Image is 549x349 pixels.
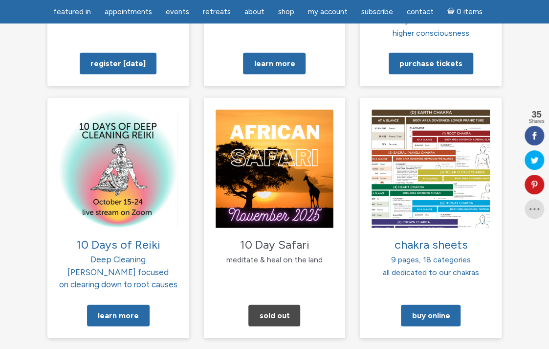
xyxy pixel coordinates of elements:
a: Contact [401,2,439,22]
span: Retreats [203,7,231,16]
span: 10 Days of Reiki [76,237,160,252]
span: Shop [278,7,294,16]
span: 9 pages, 18 categories [391,255,471,264]
a: Learn more [243,53,306,74]
a: Buy Online [401,305,461,326]
a: Retreats [197,2,237,22]
span: chakra sheets [394,237,467,252]
a: Events [160,2,195,22]
a: Shop [272,2,300,22]
span: Subscribe [361,7,393,16]
span: About [244,7,264,16]
span: Appointments [105,7,152,16]
a: featured in [47,2,97,22]
a: Purchase tickets [389,53,473,74]
span: My Account [308,7,348,16]
span: featured in [53,7,91,16]
a: Register [DATE] [80,53,156,74]
span: Deep Cleaning [PERSON_NAME] focused [67,241,169,277]
span: Shares [528,119,544,124]
span: on clearing down to root causes [59,279,177,289]
span: 35 [528,110,544,119]
span: meditate & heal on the land [226,255,323,264]
span: Events [166,7,189,16]
i: Cart [447,7,457,16]
a: Appointments [99,2,158,22]
a: About [239,2,270,22]
a: Cart0 items [441,1,488,22]
span: higher consciousness [393,28,469,38]
a: My Account [302,2,353,22]
span: all dedicated to our chakras [383,268,479,277]
a: Subscribe [355,2,399,22]
a: Learn More [87,305,150,326]
span: 0 items [456,8,482,16]
a: Sold Out [248,305,300,326]
span: Contact [407,7,434,16]
span: 3-day retreat to access [389,16,473,25]
span: 10 Day Safari [240,237,309,252]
